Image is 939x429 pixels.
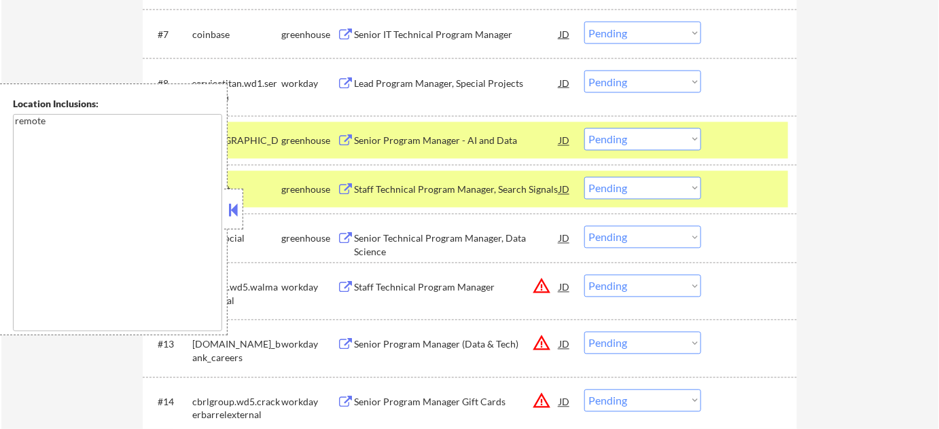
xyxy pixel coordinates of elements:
div: greenhouse [281,232,337,246]
div: workday [281,396,337,409]
div: JD [558,177,571,202]
div: greenhouse [281,28,337,41]
div: Lead Program Manager, Special Projects [354,77,559,90]
div: JD [558,275,571,299]
div: #13 [158,338,181,352]
div: JD [558,71,571,95]
div: Senior Program Manager - AI and Data [354,134,559,148]
div: #14 [158,396,181,409]
div: coinbase [192,28,281,41]
div: JD [558,128,571,153]
div: workday [281,338,337,352]
div: Staff Technical Program Manager, Search Signals [354,183,559,197]
button: warning_amber [532,334,551,353]
button: warning_amber [532,277,551,296]
div: workday [281,77,337,90]
div: [DOMAIN_NAME]_bank_careers [192,338,281,365]
div: JD [558,390,571,414]
div: JD [558,22,571,46]
div: #8 [158,77,181,90]
div: Staff Technical Program Manager [354,281,559,295]
div: Senior Program Manager Gift Cards [354,396,559,409]
div: Senior IT Technical Program Manager [354,28,559,41]
div: #7 [158,28,181,41]
div: greenhouse [281,183,337,197]
div: cbrlgroup.wd5.crackerbarrelexternal [192,396,281,422]
div: Senior Technical Program Manager, Data Science [354,232,559,259]
div: JD [558,332,571,356]
div: workday [281,281,337,295]
div: servicetitan.wd1.servicetitan [192,77,281,103]
div: Senior Program Manager (Data & Tech) [354,338,559,352]
div: JD [558,226,571,250]
div: greenhouse [281,134,337,148]
div: Location Inclusions: [13,97,222,111]
button: warning_amber [532,392,551,411]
